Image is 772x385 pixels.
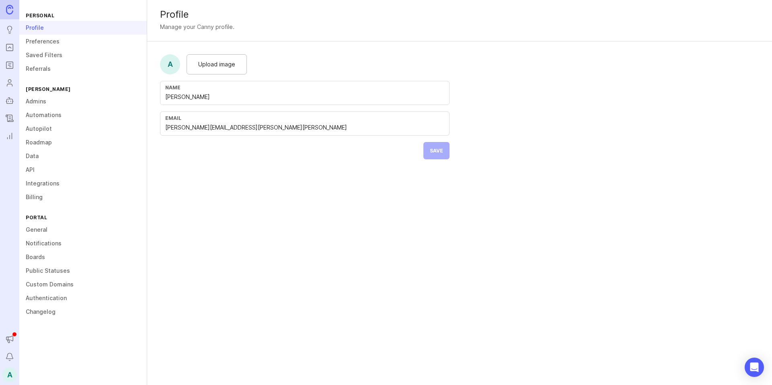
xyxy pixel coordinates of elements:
a: Changelog [19,305,147,319]
div: [PERSON_NAME] [19,84,147,95]
a: Autopilot [19,122,147,136]
div: Email [165,115,444,121]
a: Preferences [19,35,147,48]
a: Autopilot [2,93,17,108]
a: General [19,223,147,237]
a: Custom Domains [19,278,147,291]
button: A [2,367,17,382]
a: Portal [2,40,17,55]
div: Portal [19,212,147,223]
div: Profile [160,10,759,19]
a: Ideas [2,23,17,37]
a: Referrals [19,62,147,76]
a: Roadmap [19,136,147,149]
a: Changelog [2,111,17,126]
div: A [160,54,180,74]
div: Personal [19,10,147,21]
a: Admins [19,95,147,108]
a: Users [2,76,17,90]
a: Boards [19,250,147,264]
a: Saved Filters [19,48,147,62]
div: Manage your Canny profile. [160,23,234,31]
div: Open Intercom Messenger [745,358,764,377]
a: API [19,163,147,177]
a: Roadmaps [2,58,17,72]
div: Name [165,84,444,91]
a: Integrations [19,177,147,190]
a: Billing [19,190,147,204]
span: Upload image [198,60,235,69]
button: Notifications [2,350,17,364]
a: Notifications [19,237,147,250]
a: Authentication [19,291,147,305]
a: Automations [19,108,147,122]
button: Announcements [2,332,17,346]
a: Public Statuses [19,264,147,278]
a: Reporting [2,129,17,143]
a: Data [19,149,147,163]
img: Canny Home [6,5,13,14]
